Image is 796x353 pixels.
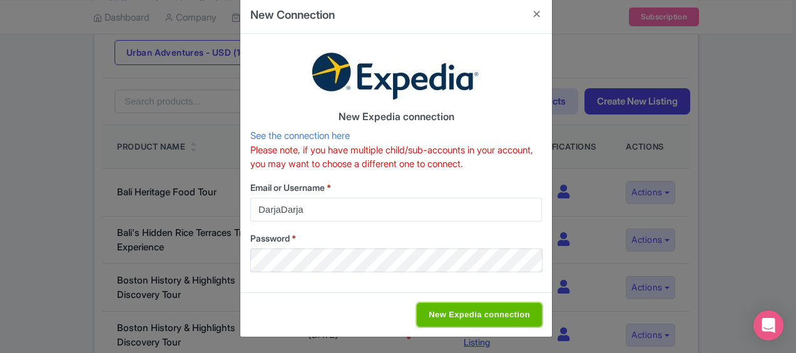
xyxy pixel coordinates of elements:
[250,6,335,23] h4: New Connection
[250,143,542,171] p: Please note, if you have multiple child/sub-accounts in your account, you may want to choose a di...
[302,44,490,106] img: expedia-2bdd49749a153e978cd7d1f433d40fd5.jpg
[417,303,542,327] input: New Expedia connection
[753,310,783,340] div: Open Intercom Messenger
[250,111,542,123] h4: New Expedia connection
[250,182,325,193] span: Email or Username
[250,130,350,141] a: See the connection here
[250,233,290,243] span: Password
